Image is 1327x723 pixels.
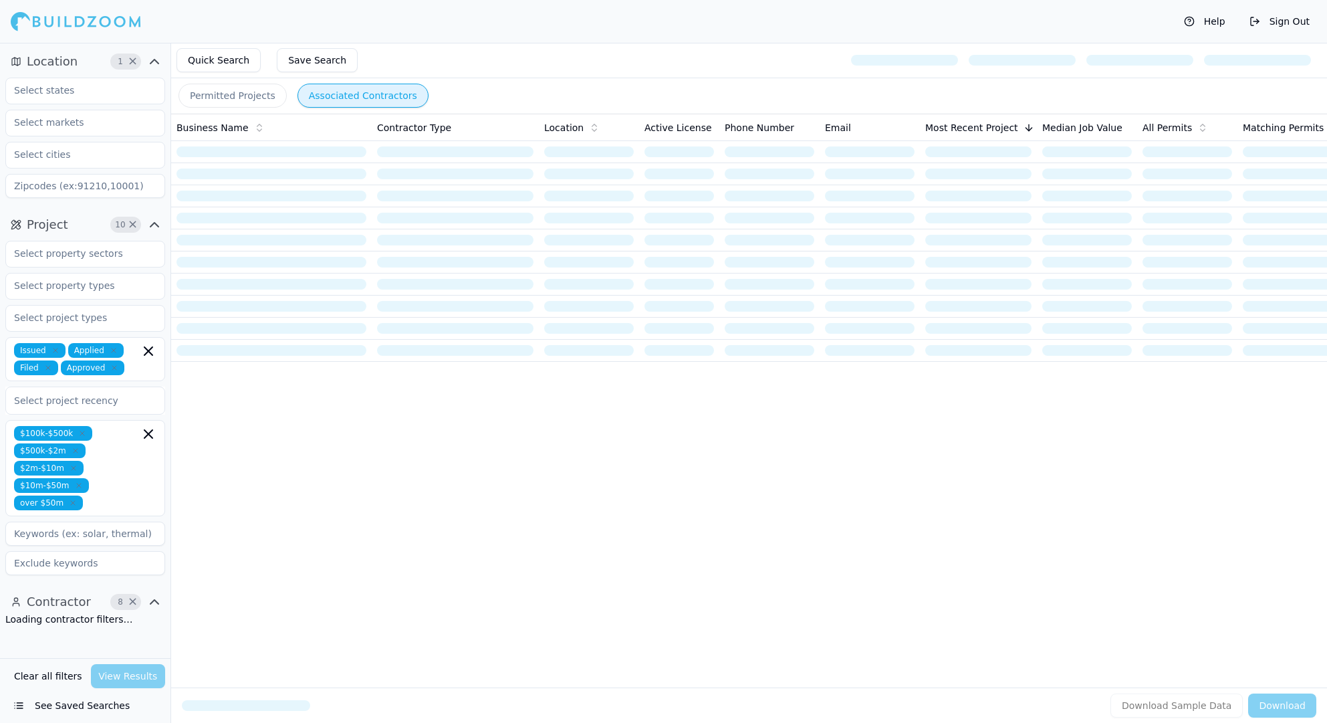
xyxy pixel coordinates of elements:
span: Location [27,52,78,71]
button: Permitted Projects [178,84,287,108]
input: Select states [6,78,148,102]
div: Loading contractor filters… [5,613,165,626]
span: $500k-$2m [14,443,86,458]
input: Keywords (ex: solar, thermal) [5,522,165,546]
span: $2m-$10m [14,461,84,476]
span: Most Recent Project [925,121,1018,134]
span: Clear Project filters [128,221,138,228]
button: Contractor8Clear Contractor filters [5,591,165,613]
span: Active License [644,121,712,134]
input: Exclude keywords [5,551,165,575]
span: 10 [114,218,127,231]
span: Clear Location filters [128,58,138,65]
button: Help [1177,11,1232,32]
input: Select markets [6,110,148,134]
button: Location1Clear Location filters [5,51,165,72]
button: Sign Out [1243,11,1316,32]
button: Project10Clear Project filters [5,214,165,235]
button: See Saved Searches [5,694,165,718]
button: Save Search [277,48,358,72]
span: Clear Contractor filters [128,599,138,605]
span: 1 [114,55,127,68]
span: Project [27,215,68,234]
span: $100k-$500k [14,426,92,441]
input: Zipcodes (ex:91210,10001) [5,174,165,198]
span: Approved [61,360,125,375]
span: Location [544,121,584,134]
span: All Permits [1142,121,1192,134]
button: Quick Search [176,48,261,72]
span: Matching Permits [1243,121,1324,134]
input: Select property types [6,274,148,298]
span: Filed [14,360,58,375]
span: 8 [114,595,127,609]
button: Associated Contractors [297,84,429,108]
input: Select property sectors [6,241,148,266]
span: Issued [14,343,66,358]
input: Select project types [6,306,148,330]
span: Contractor [27,593,91,611]
input: Select cities [6,142,148,167]
span: Email [825,121,851,134]
span: Phone Number [725,121,794,134]
span: Median Job Value [1042,121,1122,134]
span: $10m-$50m [14,478,89,493]
span: Business Name [176,121,249,134]
span: over $50m [14,496,83,510]
span: Contractor Type [377,121,451,134]
button: Clear all filters [11,664,86,688]
span: Applied [68,343,124,358]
